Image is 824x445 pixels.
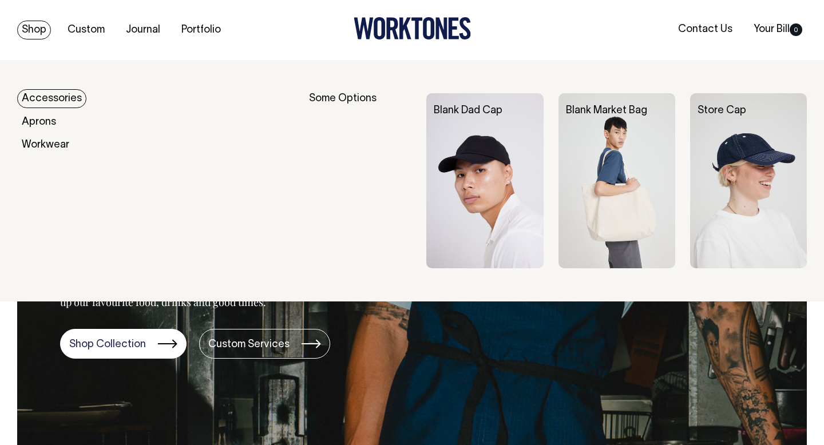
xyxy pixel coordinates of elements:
[558,93,675,268] img: Blank Market Bag
[434,106,502,116] a: Blank Dad Cap
[177,21,225,39] a: Portfolio
[17,89,86,108] a: Accessories
[749,20,807,39] a: Your Bill0
[63,21,109,39] a: Custom
[426,93,543,268] img: Blank Dad Cap
[199,329,330,359] a: Custom Services
[698,106,746,116] a: Store Cap
[17,136,74,154] a: Workwear
[566,106,647,116] a: Blank Market Bag
[17,21,51,39] a: Shop
[790,23,802,36] span: 0
[121,21,165,39] a: Journal
[674,20,737,39] a: Contact Us
[17,113,61,132] a: Aprons
[309,93,411,268] div: Some Options
[60,329,187,359] a: Shop Collection
[690,93,807,268] img: Store Cap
